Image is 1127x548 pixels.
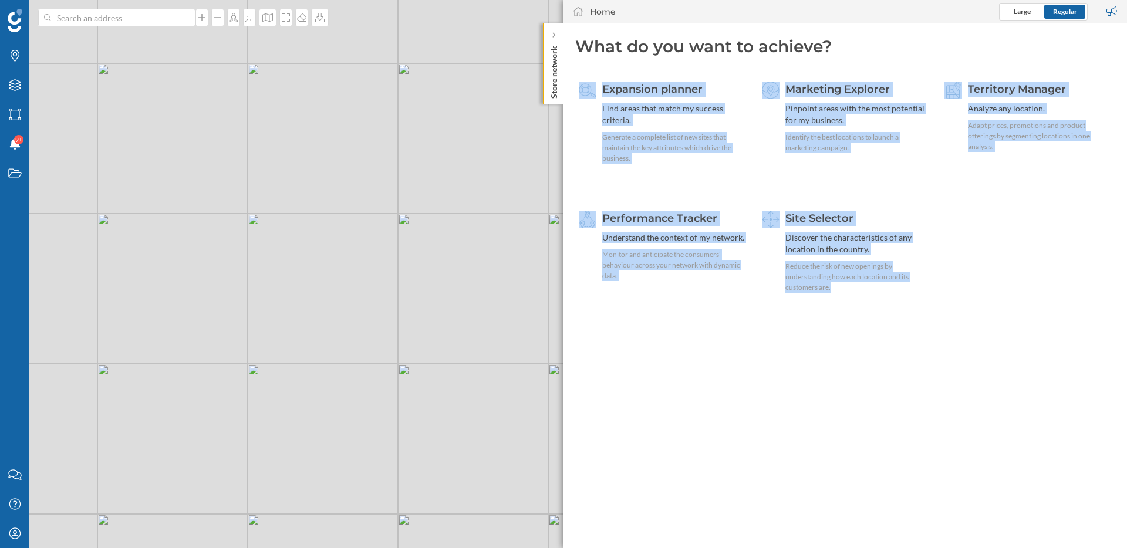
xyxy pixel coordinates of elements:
[1014,7,1031,16] span: Large
[785,132,929,153] div: Identify the best locations to launch a marketing campaign.
[968,103,1112,114] div: Analyze any location.
[762,211,780,228] img: dashboards-manager.svg
[785,212,853,225] span: Site Selector
[602,83,703,96] span: Expansion planner
[15,134,22,146] span: 9+
[785,232,929,255] div: Discover the characteristics of any location in the country.
[602,249,746,281] div: Monitor and anticipate the consumers' behaviour across your network with dynamic data.
[944,82,962,99] img: territory-manager.svg
[785,103,929,126] div: Pinpoint areas with the most potential for my business.
[1053,7,1077,16] span: Regular
[785,83,890,96] span: Marketing Explorer
[579,211,596,228] img: monitoring-360.svg
[575,35,1115,57] div: What do you want to achieve?
[579,82,596,99] img: search-areas.svg
[968,120,1112,152] div: Adapt prices, promotions and product offerings by segmenting locations in one analysis.
[548,41,560,99] p: Store network
[762,82,780,99] img: explorer.svg
[968,83,1066,96] span: Territory Manager
[602,212,717,225] span: Performance Tracker
[8,9,22,32] img: Geoblink Logo
[785,261,929,293] div: Reduce the risk of new openings by understanding how each location and its customers are.
[602,103,746,126] div: Find areas that match my success criteria.
[590,6,616,18] div: Home
[602,132,746,164] div: Generate a complete list of new sites that maintain the key attributes which drive the business.
[23,8,80,19] span: Assistance
[602,232,746,243] div: Understand the context of my network.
